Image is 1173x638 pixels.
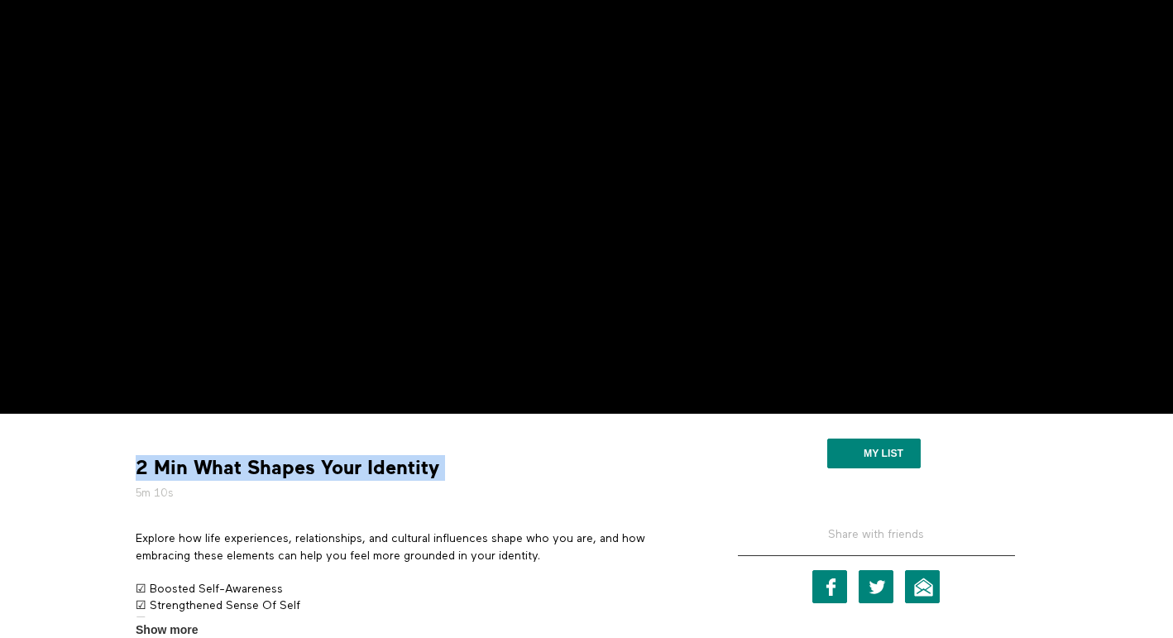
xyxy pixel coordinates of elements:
a: Facebook [812,570,847,603]
a: Twitter [859,570,893,603]
h5: 5m 10s [136,485,690,501]
h5: Share with friends [738,526,1015,556]
p: Explore how life experiences, relationships, and cultural influences shape who you are, and how e... [136,530,690,564]
button: My list [827,439,921,468]
a: Email [905,570,940,603]
p: ☑ Boosted Self-Awareness ☑ Strengthened Sense Of Self ☑ Greater Confidence In Personal Growth [136,581,690,631]
strong: 2 Min What Shapes Your Identity [136,455,439,481]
